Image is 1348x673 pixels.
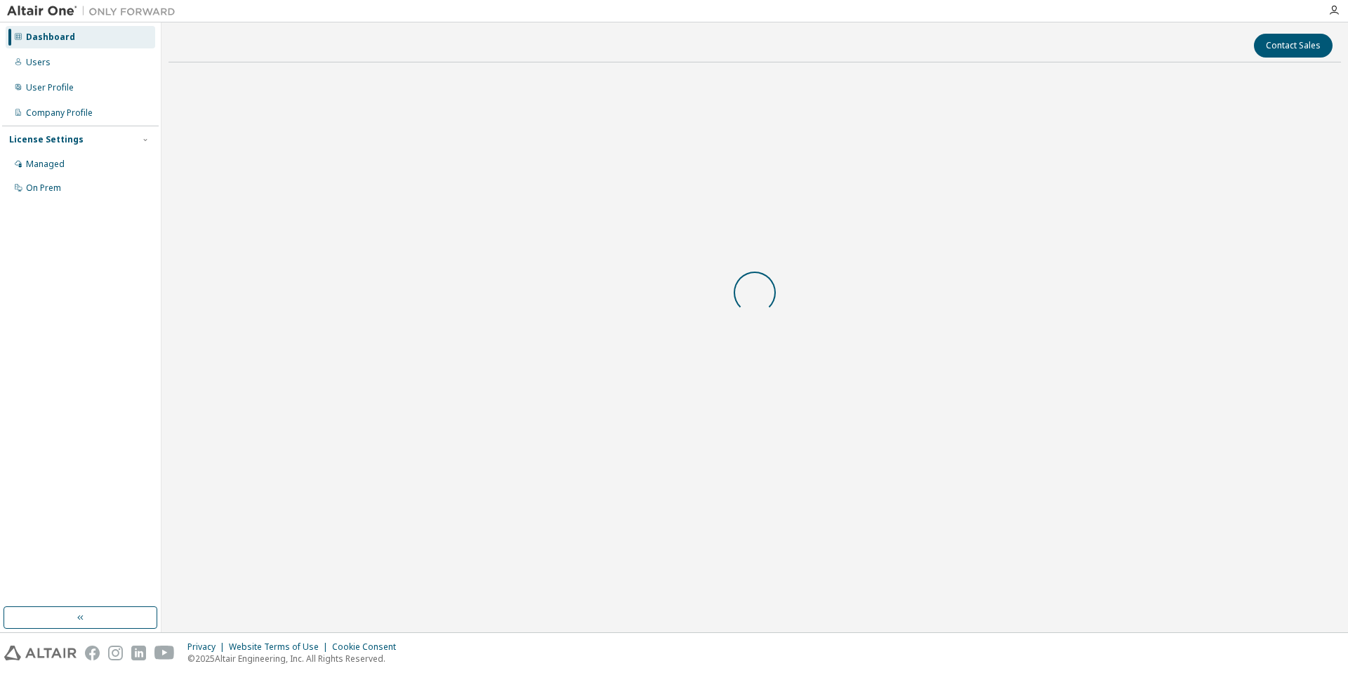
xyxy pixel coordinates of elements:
[26,159,65,170] div: Managed
[131,646,146,660] img: linkedin.svg
[229,641,332,653] div: Website Terms of Use
[154,646,175,660] img: youtube.svg
[4,646,77,660] img: altair_logo.svg
[26,57,51,68] div: Users
[26,107,93,119] div: Company Profile
[187,641,229,653] div: Privacy
[1254,34,1333,58] button: Contact Sales
[26,32,75,43] div: Dashboard
[26,182,61,194] div: On Prem
[187,653,404,665] p: © 2025 Altair Engineering, Inc. All Rights Reserved.
[332,641,404,653] div: Cookie Consent
[26,82,74,93] div: User Profile
[108,646,123,660] img: instagram.svg
[85,646,100,660] img: facebook.svg
[9,134,84,145] div: License Settings
[7,4,183,18] img: Altair One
